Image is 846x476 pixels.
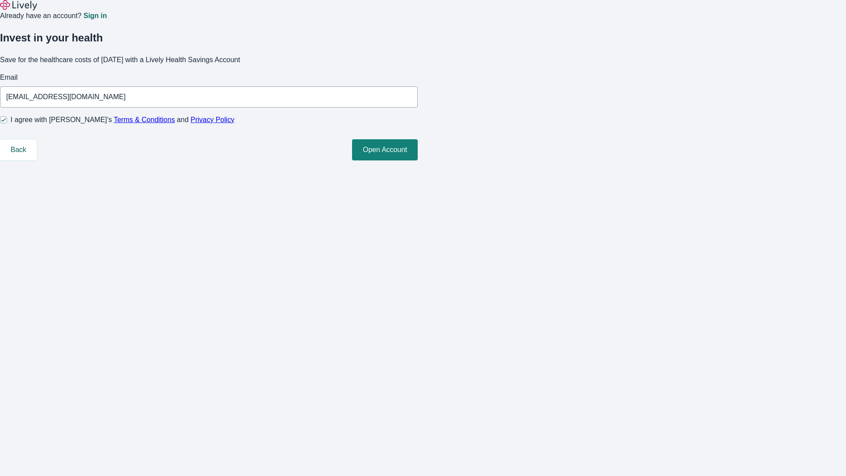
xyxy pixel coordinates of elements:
a: Privacy Policy [191,116,235,123]
span: I agree with [PERSON_NAME]’s and [11,115,234,125]
button: Open Account [352,139,418,160]
a: Sign in [83,12,107,19]
a: Terms & Conditions [114,116,175,123]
